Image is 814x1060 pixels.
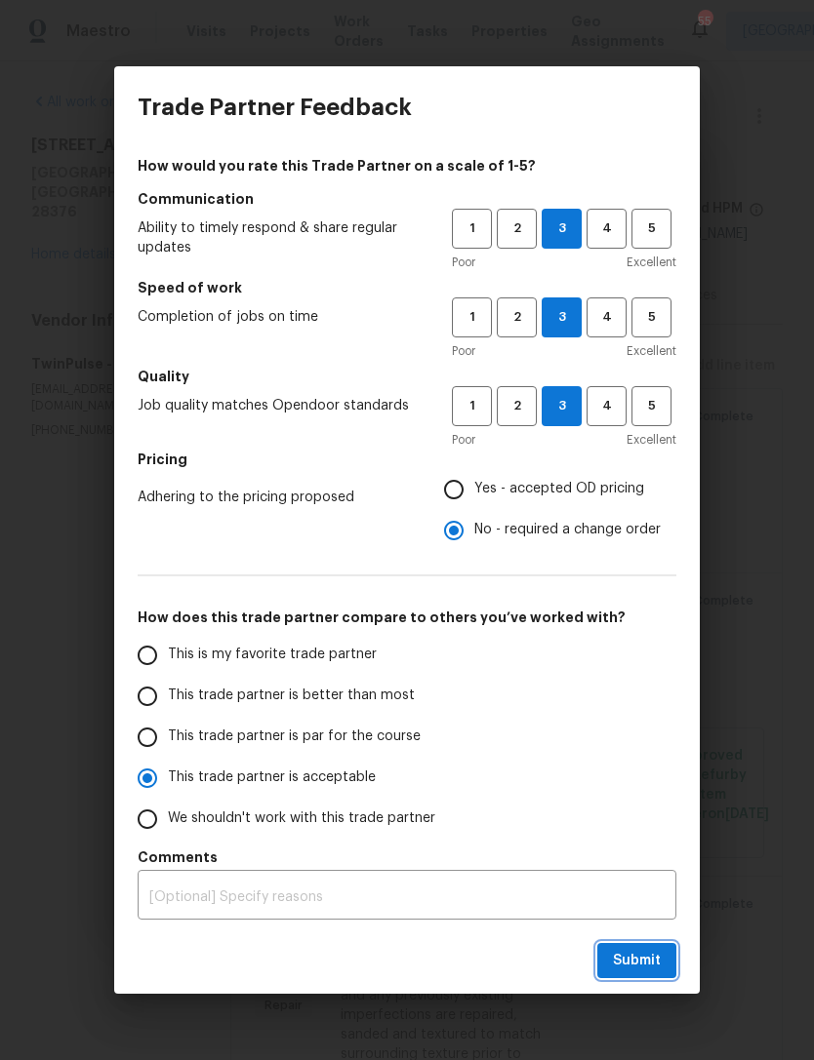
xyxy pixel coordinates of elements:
div: Pricing [444,469,676,551]
span: Submit [613,949,661,973]
button: 2 [497,297,537,337]
h5: Quality [138,367,676,386]
button: 4 [587,209,627,249]
h4: How would you rate this Trade Partner on a scale of 1-5? [138,156,676,176]
h3: Trade Partner Feedback [138,94,412,121]
button: 5 [631,209,672,249]
button: 3 [542,297,582,337]
h5: Speed of work [138,278,676,297]
span: Poor [452,341,475,361]
span: 2 [499,395,535,417]
button: 1 [452,297,492,337]
button: 3 [542,209,582,249]
span: 4 [589,217,625,240]
button: 3 [542,386,582,426]
button: 1 [452,386,492,426]
button: 5 [631,297,672,337]
button: Submit [597,943,676,979]
button: 4 [587,297,627,337]
span: 3 [543,217,581,240]
span: This trade partner is better than most [168,686,415,706]
span: 1 [454,217,490,240]
span: Excellent [627,253,676,272]
button: 1 [452,209,492,249]
span: Yes - accepted OD pricing [474,479,644,499]
span: 2 [499,217,535,240]
span: This is my favorite trade partner [168,645,377,665]
span: 5 [633,306,670,329]
span: 1 [454,306,490,329]
button: 4 [587,386,627,426]
span: We shouldn't work with this trade partner [168,808,435,829]
span: Excellent [627,341,676,361]
h5: Communication [138,189,676,209]
span: This trade partner is acceptable [168,767,376,788]
span: Ability to timely respond & share regular updates [138,218,421,257]
span: 1 [454,395,490,417]
span: 3 [543,395,581,417]
span: Poor [452,430,475,450]
span: Job quality matches Opendoor standards [138,396,421,415]
span: Adhering to the pricing proposed [138,488,413,507]
span: No - required a change order [474,520,661,540]
h5: How does this trade partner compare to others you’ve worked with? [138,608,676,627]
span: Poor [452,253,475,272]
button: 2 [497,209,537,249]
h5: Pricing [138,450,676,469]
span: Completion of jobs on time [138,307,421,327]
div: How does this trade partner compare to others you’ve worked with? [138,635,676,840]
span: This trade partner is par for the course [168,726,421,747]
h5: Comments [138,847,676,867]
span: 4 [589,306,625,329]
span: Excellent [627,430,676,450]
span: 5 [633,217,670,240]
span: 4 [589,395,625,417]
button: 5 [631,386,672,426]
button: 2 [497,386,537,426]
span: 2 [499,306,535,329]
span: 5 [633,395,670,417]
span: 3 [543,306,581,329]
